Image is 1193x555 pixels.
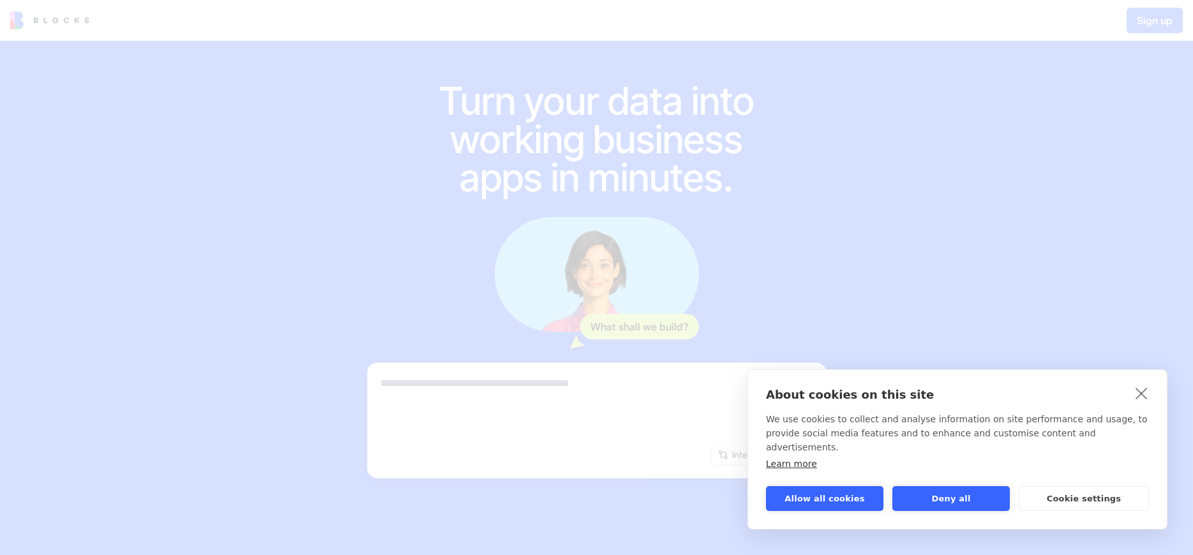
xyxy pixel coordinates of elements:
[766,459,817,469] a: Learn more
[766,388,934,401] strong: About cookies on this site
[892,486,1010,511] button: Deny all
[766,486,883,511] button: Allow all cookies
[1132,383,1152,403] a: close
[1019,486,1149,511] button: Cookie settings
[766,412,1149,454] p: We use cookies to collect and analyse information on site performance and usage, to provide socia...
